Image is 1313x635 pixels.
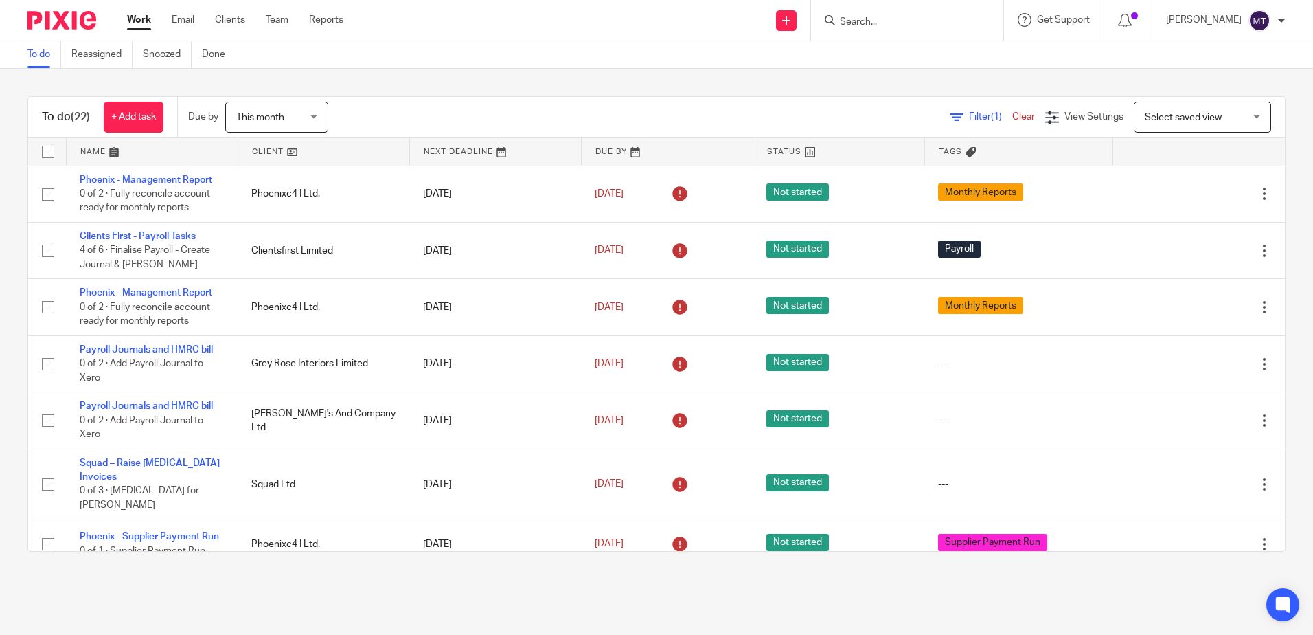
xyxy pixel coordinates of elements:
[409,392,581,449] td: [DATE]
[238,166,409,222] td: Phoenixc4 I Ltd.
[80,416,203,440] span: 0 of 2 · Add Payroll Journal to Xero
[595,359,624,368] span: [DATE]
[1037,15,1090,25] span: Get Support
[766,354,829,371] span: Not started
[127,13,151,27] a: Work
[202,41,236,68] a: Done
[42,110,90,124] h1: To do
[27,11,96,30] img: Pixie
[80,345,213,355] a: Payroll Journals and HMRC bill
[309,13,343,27] a: Reports
[595,416,624,425] span: [DATE]
[409,520,581,568] td: [DATE]
[766,297,829,314] span: Not started
[938,297,1023,314] span: Monthly Reports
[80,288,212,298] a: Phoenix - Management Report
[1064,112,1123,122] span: View Settings
[27,41,61,68] a: To do
[80,189,210,213] span: 0 of 2 · Fully reconcile account ready for monthly reports
[595,246,624,256] span: [DATE]
[80,546,205,556] span: 0 of 1 · Supplier Payment Run
[938,241,981,258] span: Payroll
[595,189,624,199] span: [DATE]
[236,113,284,122] span: This month
[938,183,1023,201] span: Monthly Reports
[939,148,962,155] span: Tags
[238,222,409,278] td: Clientsfirst Limited
[238,392,409,449] td: [PERSON_NAME]'s And Company Ltd
[80,302,210,326] span: 0 of 2 · Fully reconcile account ready for monthly reports
[80,532,219,542] a: Phoenix - Supplier Payment Run
[409,335,581,392] td: [DATE]
[80,359,203,383] span: 0 of 2 · Add Payroll Journal to Xero
[1145,113,1222,122] span: Select saved view
[143,41,192,68] a: Snoozed
[238,520,409,568] td: Phoenixc4 I Ltd.
[595,539,624,549] span: [DATE]
[238,449,409,520] td: Squad Ltd
[991,112,1002,122] span: (1)
[71,111,90,122] span: (22)
[595,480,624,489] span: [DATE]
[1012,112,1035,122] a: Clear
[766,474,829,491] span: Not started
[215,13,245,27] a: Clients
[938,534,1047,551] span: Supplier Payment Run
[409,222,581,278] td: [DATE]
[409,279,581,335] td: [DATE]
[80,401,213,411] a: Payroll Journals and HMRC bill
[766,241,829,258] span: Not started
[172,13,194,27] a: Email
[1166,13,1242,27] p: [PERSON_NAME]
[938,478,1099,491] div: ---
[1248,10,1270,32] img: svg%3E
[188,110,218,124] p: Due by
[409,449,581,520] td: [DATE]
[266,13,288,27] a: Team
[838,16,962,29] input: Search
[104,102,163,133] a: + Add task
[969,112,1012,122] span: Filter
[80,175,212,185] a: Phoenix - Management Report
[238,279,409,335] td: Phoenixc4 I Ltd.
[80,232,196,241] a: Clients First - Payroll Tasks
[595,302,624,312] span: [DATE]
[80,487,199,511] span: 0 of 3 · [MEDICAL_DATA] for [PERSON_NAME]
[766,534,829,551] span: Not started
[938,357,1099,370] div: ---
[766,410,829,427] span: Not started
[80,458,220,482] a: Squad – Raise [MEDICAL_DATA] Invoices
[938,414,1099,427] div: ---
[71,41,133,68] a: Reassigned
[409,166,581,222] td: [DATE]
[80,246,210,270] span: 4 of 6 · Finalise Payroll - Create Journal & [PERSON_NAME]
[238,335,409,392] td: Grey Rose Interiors Limited
[766,183,829,201] span: Not started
